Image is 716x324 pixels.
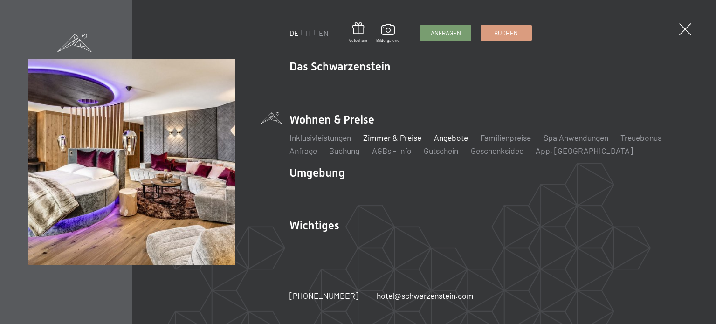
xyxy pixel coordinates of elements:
a: Geschenksidee [471,145,523,156]
a: Anfrage [289,145,317,156]
a: Inklusivleistungen [289,132,351,143]
span: [PHONE_NUMBER] [289,290,358,301]
a: Anfragen [420,25,471,41]
span: Buchen [494,29,518,37]
span: Anfragen [431,29,461,37]
a: App. [GEOGRAPHIC_DATA] [536,145,633,156]
a: Buchen [481,25,531,41]
a: hotel@schwarzenstein.com [377,290,474,302]
span: Bildergalerie [376,38,399,43]
a: Angebote [434,132,468,143]
a: DE [289,28,299,37]
a: Buchung [329,145,359,156]
a: Zimmer & Preise [363,132,421,143]
a: Familienpreise [480,132,531,143]
a: [PHONE_NUMBER] [289,290,358,302]
span: Gutschein [349,38,367,43]
a: Gutschein [424,145,458,156]
a: Gutschein [349,22,367,43]
a: EN [319,28,329,37]
a: Treuebonus [620,132,661,143]
a: IT [306,28,312,37]
a: Bildergalerie [376,24,399,43]
a: AGBs - Info [372,145,412,156]
a: Spa Anwendungen [544,132,608,143]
